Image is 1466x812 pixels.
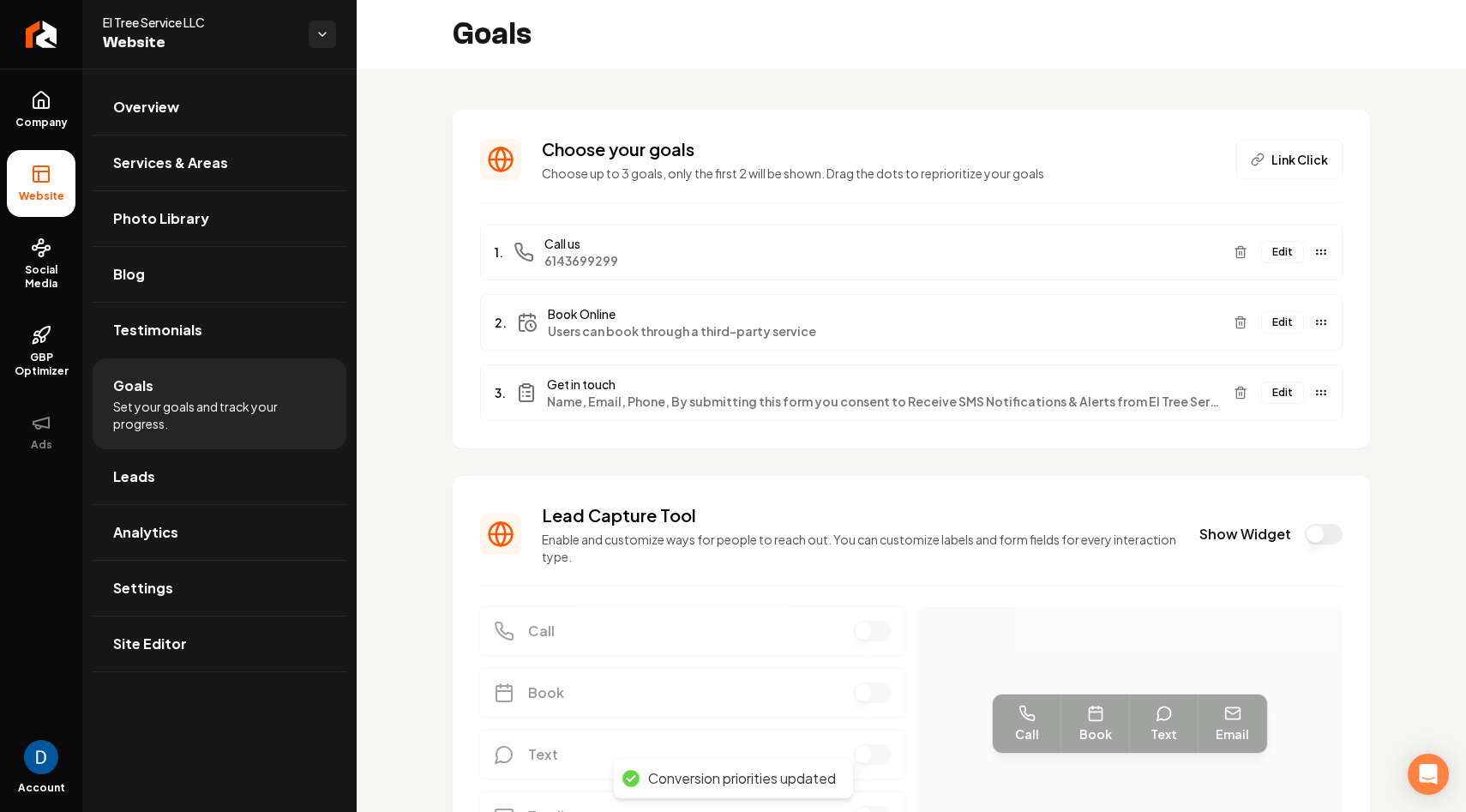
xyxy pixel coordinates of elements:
[93,617,346,671] a: Site Editor
[113,376,153,396] span: Goals
[7,224,75,304] a: Social Media
[1261,382,1304,404] button: Edit
[648,770,836,788] div: Conversion priorities updated
[544,235,1220,252] span: Call us
[548,322,1220,340] span: Users can book through a third-party service
[113,264,145,285] span: Blog
[495,384,506,401] span: 3.
[26,21,57,48] img: Rebolt Logo
[547,376,1220,393] span: Get in touch
[1261,241,1304,263] button: Edit
[542,137,1216,161] h3: Choose your goals
[542,503,1179,527] h3: Lead Capture Tool
[93,505,346,560] a: Analytics
[548,305,1220,322] span: Book Online
[24,740,58,774] button: Open user button
[542,165,1216,182] p: Choose up to 3 goals, only the first 2 will be shown. Drag the dots to reprioritize your goals
[93,247,346,302] a: Blog
[9,116,75,129] span: Company
[547,393,1220,410] span: Name, Email, Phone, By submitting this form you consent to Receive SMS Notifications & Alerts fro...
[544,252,1220,269] span: 6143699299
[1236,140,1343,179] button: Link Click
[113,320,202,340] span: Testimonials
[113,208,209,229] span: Photo Library
[480,364,1343,421] li: 3.Get in touchName, Email, Phone, By submitting this form you consent to Receive SMS Notification...
[24,438,59,452] span: Ads
[18,781,65,795] span: Account
[113,466,155,487] span: Leads
[113,578,173,598] span: Settings
[113,398,326,432] span: Set your goals and track your progress.
[103,31,295,55] span: Website
[7,399,75,466] button: Ads
[113,634,187,654] span: Site Editor
[542,531,1179,565] p: Enable and customize ways for people to reach out. You can customize labels and form fields for e...
[93,80,346,135] a: Overview
[113,153,228,173] span: Services & Areas
[12,189,71,203] span: Website
[7,76,75,143] a: Company
[93,191,346,246] a: Photo Library
[7,263,75,291] span: Social Media
[24,740,58,774] img: David Rice
[7,351,75,378] span: GBP Optimizer
[453,17,532,51] h2: Goals
[103,14,295,31] span: El Tree Service LLC
[93,449,346,504] a: Leads
[113,97,179,117] span: Overview
[7,311,75,392] a: GBP Optimizer
[1199,525,1291,544] label: Show Widget
[93,135,346,190] a: Services & Areas
[1261,311,1304,334] button: Edit
[480,294,1343,351] li: 2.Book OnlineUsers can book through a third-party serviceEdit
[495,244,503,261] span: 1.
[480,224,1343,280] li: 1.Call us6143699299Edit
[93,561,346,616] a: Settings
[495,314,507,331] span: 2.
[113,522,178,543] span: Analytics
[93,303,346,358] a: Testimonials
[1408,754,1449,795] div: Open Intercom Messenger
[1271,151,1328,168] span: Link Click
